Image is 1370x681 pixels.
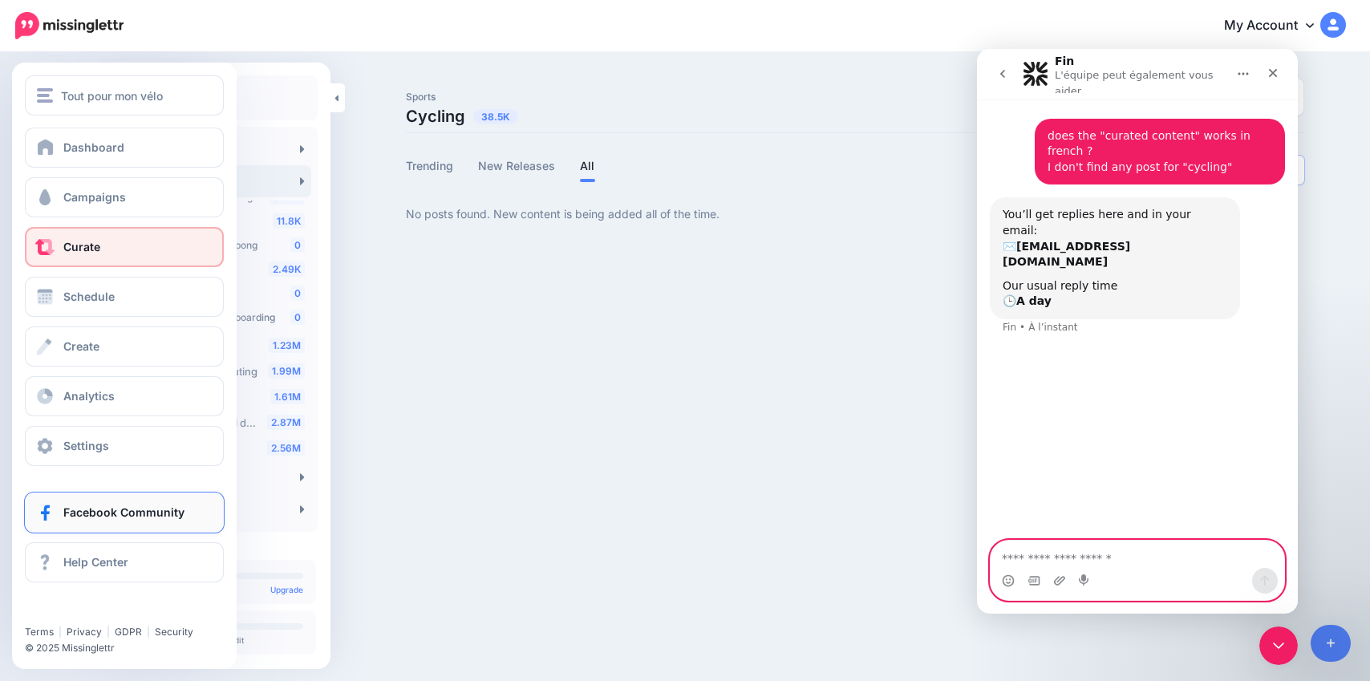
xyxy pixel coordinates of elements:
[25,602,149,618] iframe: Twitter Follow Button
[406,205,1304,223] p: No posts found. New content is being added all of the time.
[1259,626,1298,665] iframe: Intercom live chat
[25,376,224,416] a: Analytics
[25,626,54,638] a: Terms
[268,363,305,379] span: 1.99M
[270,389,305,404] span: 1.61M
[290,310,305,325] span: 0
[37,88,53,103] img: menu.png
[473,109,518,124] span: 38.5K
[977,49,1298,614] iframe: Intercom live chat
[478,156,556,176] a: New Releases
[290,286,305,301] span: 0
[63,140,124,154] span: Dashboard
[25,277,224,317] a: Schedule
[25,75,224,116] button: Tout pour mon vélo
[63,339,99,353] span: Create
[63,389,115,403] span: Analytics
[25,426,224,466] a: Settings
[406,89,518,105] span: Sports
[63,439,109,452] span: Settings
[406,156,454,176] a: Trending
[25,542,224,582] a: Help Center
[25,177,224,217] a: Campaigns
[273,213,305,229] span: 11.8K
[406,108,465,124] span: Cycling
[15,12,124,39] img: Missinglettr
[155,626,193,638] a: Security
[107,626,110,638] span: |
[59,626,62,638] span: |
[267,415,305,430] span: 2.87M
[25,493,224,533] a: Facebook Community
[63,555,128,569] span: Help Center
[63,290,115,303] span: Schedule
[25,640,236,656] li: © 2025 Missinglettr
[63,240,100,253] span: Curate
[290,237,305,253] span: 0
[25,128,224,168] a: Dashboard
[269,338,305,353] span: 1.23M
[63,190,126,204] span: Campaigns
[580,156,595,176] a: All
[63,505,184,519] span: Facebook Community
[115,626,142,638] a: GDPR
[269,261,305,277] span: 2.49K
[67,626,102,638] a: Privacy
[1208,6,1346,46] a: My Account
[147,626,150,638] span: |
[25,227,224,267] a: Curate
[61,87,163,105] span: Tout pour mon vélo
[25,326,224,367] a: Create
[267,440,305,456] span: 2.56M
